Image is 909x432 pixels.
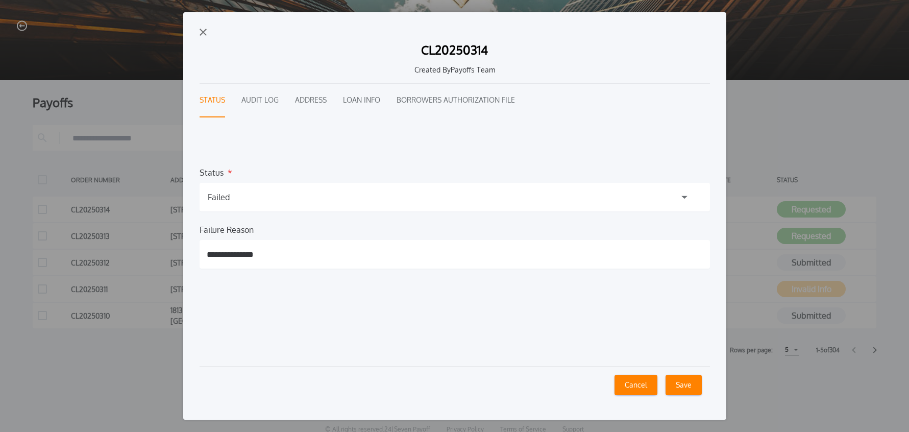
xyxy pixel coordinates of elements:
[200,183,710,211] button: Failed
[183,12,726,419] button: exit-iconCL20250314Created ByPayoffs TeamStatusAudit LogAddressLoan InfoBorrowers Authorization F...
[200,29,207,36] img: exit-icon
[421,44,488,56] h1: CL20250314
[397,84,515,117] button: Borrowers Authorization File
[200,224,254,232] label: Failure Reason
[241,84,279,117] button: Audit Log
[208,191,230,203] h1: Failed
[295,84,327,117] button: Address
[200,166,224,175] label: Status
[666,375,702,395] button: Save
[343,84,380,117] button: Loan Info
[615,375,657,395] button: Cancel
[208,64,702,75] h1: Created By Payoffs Team
[200,84,225,117] button: Status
